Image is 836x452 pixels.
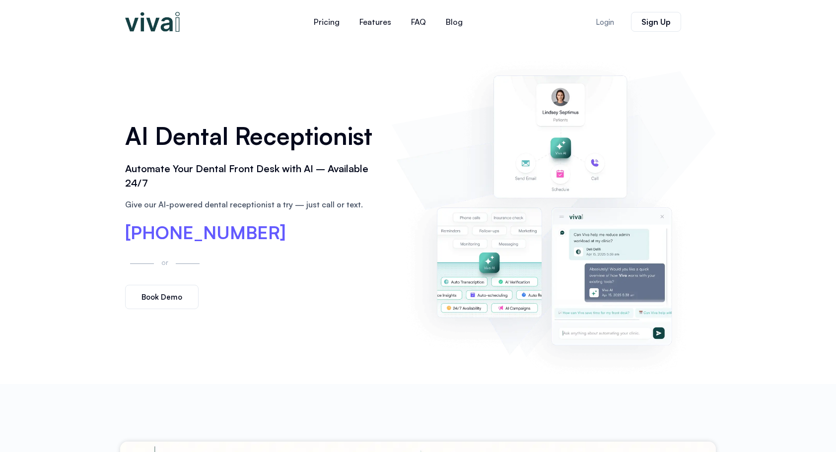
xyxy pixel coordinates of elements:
[641,18,671,26] span: Sign Up
[596,18,614,26] span: Login
[125,198,381,210] p: Give our AI-powered dental receptionist a try — just call or text.
[304,10,349,34] a: Pricing
[631,12,681,32] a: Sign Up
[396,54,711,374] img: AI dental receptionist dashboard – virtual receptionist dental office
[125,224,286,242] a: [PHONE_NUMBER]
[125,119,381,153] h1: AI Dental Receptionist
[349,10,401,34] a: Features
[125,162,381,191] h2: Automate Your Dental Front Desk with AI – Available 24/7
[159,257,171,268] p: or
[401,10,436,34] a: FAQ
[244,10,532,34] nav: Menu
[125,285,199,309] a: Book Demo
[584,12,626,32] a: Login
[436,10,473,34] a: Blog
[141,293,182,301] span: Book Demo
